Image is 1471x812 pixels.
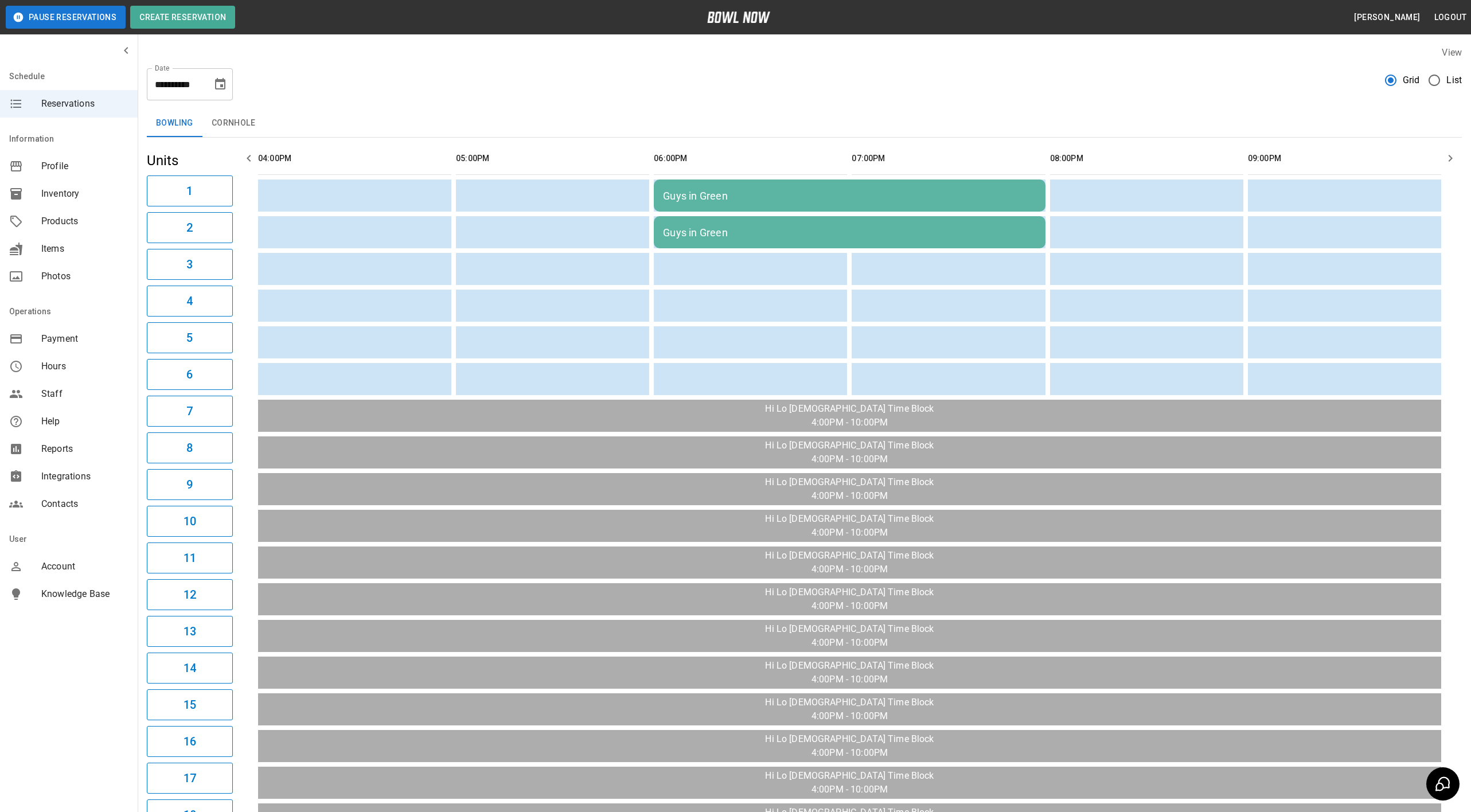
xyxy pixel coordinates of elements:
span: Contacts [41,497,128,511]
span: Profile [41,159,128,173]
h5: Units [147,151,233,170]
button: Bowling [147,110,202,137]
h6: 5 [186,329,193,347]
h6: 10 [184,512,196,530]
th: 08:00PM [1050,142,1243,175]
button: 2 [147,212,233,243]
label: View [1442,47,1462,58]
button: 12 [147,579,233,610]
button: Create Reservation [130,6,235,29]
span: Staff [41,387,128,401]
h6: 7 [186,402,193,420]
button: 9 [147,469,233,500]
button: Cornhole [202,110,264,137]
span: List [1446,73,1462,87]
h6: 9 [186,475,193,494]
h6: 14 [184,659,196,677]
h6: 11 [184,549,196,567]
button: 8 [147,432,233,463]
span: Hours [41,360,128,373]
th: 07:00PM [852,142,1045,175]
button: 3 [147,249,233,280]
button: 14 [147,653,233,684]
button: 16 [147,726,233,757]
div: inventory tabs [147,110,1462,137]
button: 17 [147,763,233,794]
button: Logout [1430,7,1471,28]
span: Items [41,242,128,256]
h6: 17 [184,769,196,787]
th: 04:00PM [258,142,451,175]
span: Account [41,560,128,573]
h6: 1 [186,182,193,200]
span: Inventory [41,187,128,201]
button: 5 [147,322,233,353]
button: 13 [147,616,233,647]
h6: 16 [184,732,196,751]
div: Guys in Green [663,227,1036,239]
h6: 12 [184,585,196,604]
button: Pause Reservations [6,6,126,29]
h6: 15 [184,696,196,714]
th: 09:00PM [1248,142,1441,175]
th: 06:00PM [654,142,847,175]
h6: 4 [186,292,193,310]
img: logo [707,11,770,23]
button: 1 [147,175,233,206]
span: Knowledge Base [41,587,128,601]
h6: 3 [186,255,193,274]
button: Choose date, selected date is Sep 17, 2025 [209,73,232,96]
button: 15 [147,689,233,720]
button: 6 [147,359,233,390]
button: 10 [147,506,233,537]
button: [PERSON_NAME] [1349,7,1425,28]
span: Payment [41,332,128,346]
div: Guys in Green [663,190,1036,202]
span: Photos [41,270,128,283]
h6: 2 [186,218,193,237]
span: Help [41,415,128,428]
h6: 13 [184,622,196,641]
span: Integrations [41,470,128,483]
button: 11 [147,542,233,573]
span: Reports [41,442,128,456]
h6: 6 [186,365,193,384]
span: Reservations [41,97,128,111]
span: Grid [1403,73,1420,87]
button: 4 [147,286,233,317]
h6: 8 [186,439,193,457]
span: Products [41,214,128,228]
th: 05:00PM [456,142,649,175]
button: 7 [147,396,233,427]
